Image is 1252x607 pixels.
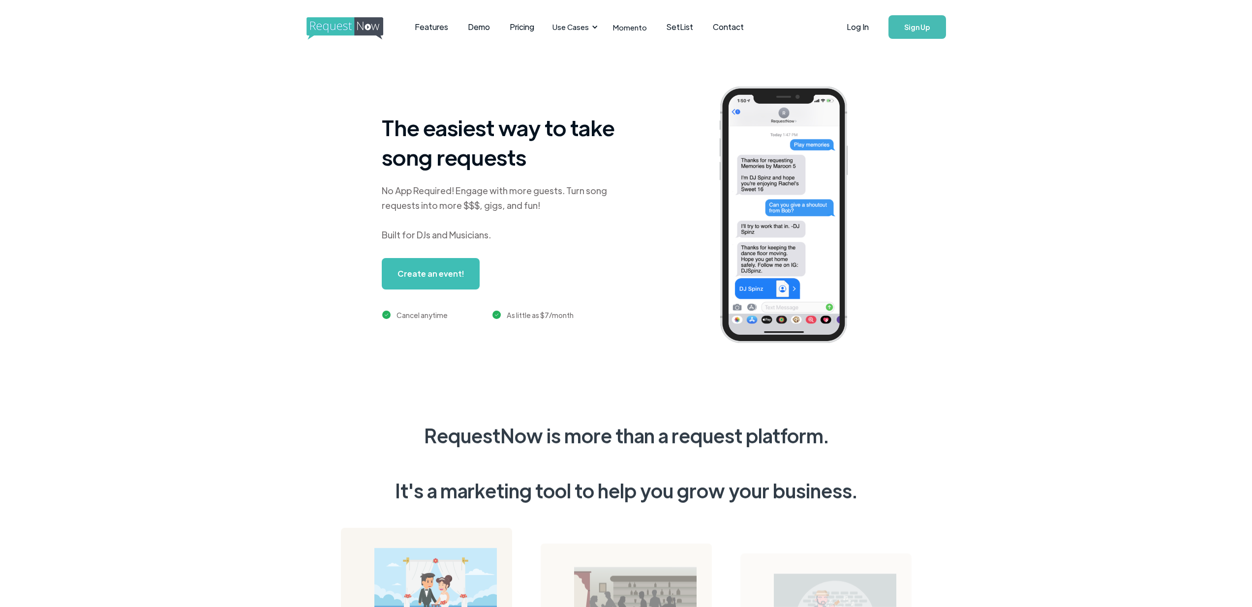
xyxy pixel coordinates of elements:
a: Create an event! [382,258,480,289]
a: Demo [458,12,500,42]
a: Contact [703,12,754,42]
img: green checkmark [492,311,501,319]
div: No App Required! Engage with more guests. Turn song requests into more $$$, gigs, and fun! Built ... [382,183,628,242]
div: Use Cases [552,22,589,32]
a: Features [405,12,458,42]
a: Sign Up [888,15,946,39]
img: green checkmark [382,311,391,319]
a: Momento [603,13,657,42]
div: RequestNow is more than a request platform. It's a marketing tool to help you grow your business. [395,422,857,504]
a: home [306,17,380,37]
div: Cancel anytime [397,309,448,321]
a: SetList [657,12,703,42]
h1: The easiest way to take song requests [382,113,628,172]
img: requestnow logo [306,17,401,40]
div: Use Cases [547,12,601,42]
a: Pricing [500,12,544,42]
div: As little as $7/month [507,309,574,321]
a: Log In [837,10,879,44]
img: iphone screenshot [708,80,874,353]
